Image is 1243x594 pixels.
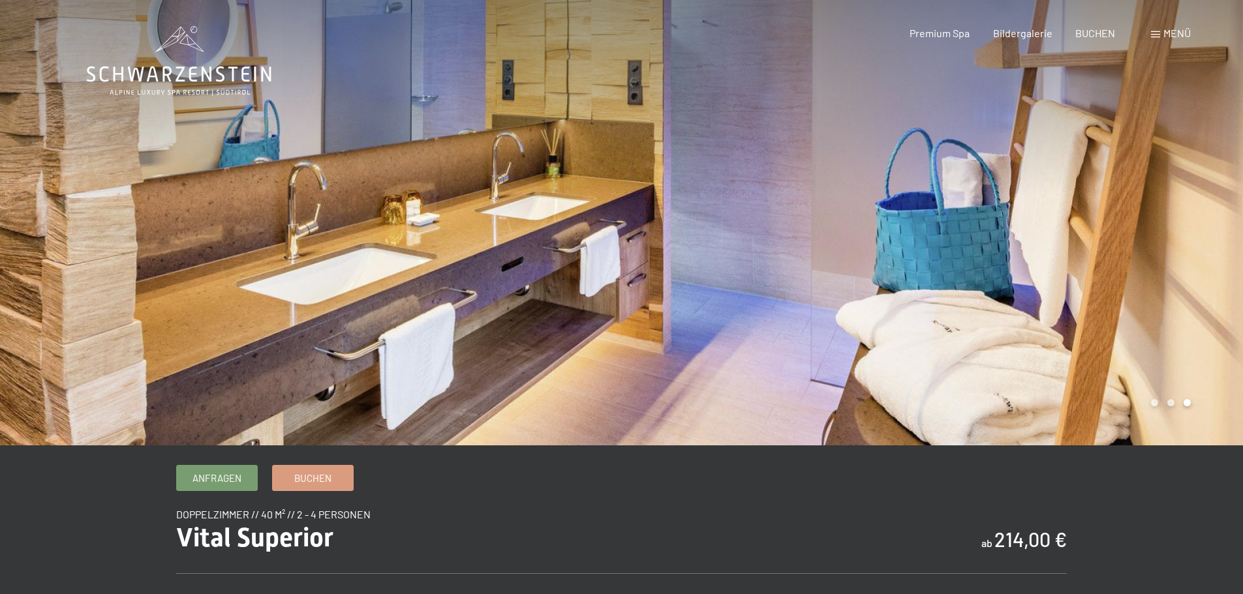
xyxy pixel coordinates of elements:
[176,522,333,553] span: Vital Superior
[177,466,257,490] a: Anfragen
[994,527,1067,551] b: 214,00 €
[981,537,992,549] span: ab
[192,471,241,485] span: Anfragen
[1163,27,1191,39] span: Menü
[910,27,970,39] a: Premium Spa
[176,508,371,520] span: Doppelzimmer // 40 m² // 2 - 4 Personen
[294,471,331,485] span: Buchen
[273,466,353,490] a: Buchen
[993,27,1052,39] a: Bildergalerie
[1075,27,1115,39] a: BUCHEN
